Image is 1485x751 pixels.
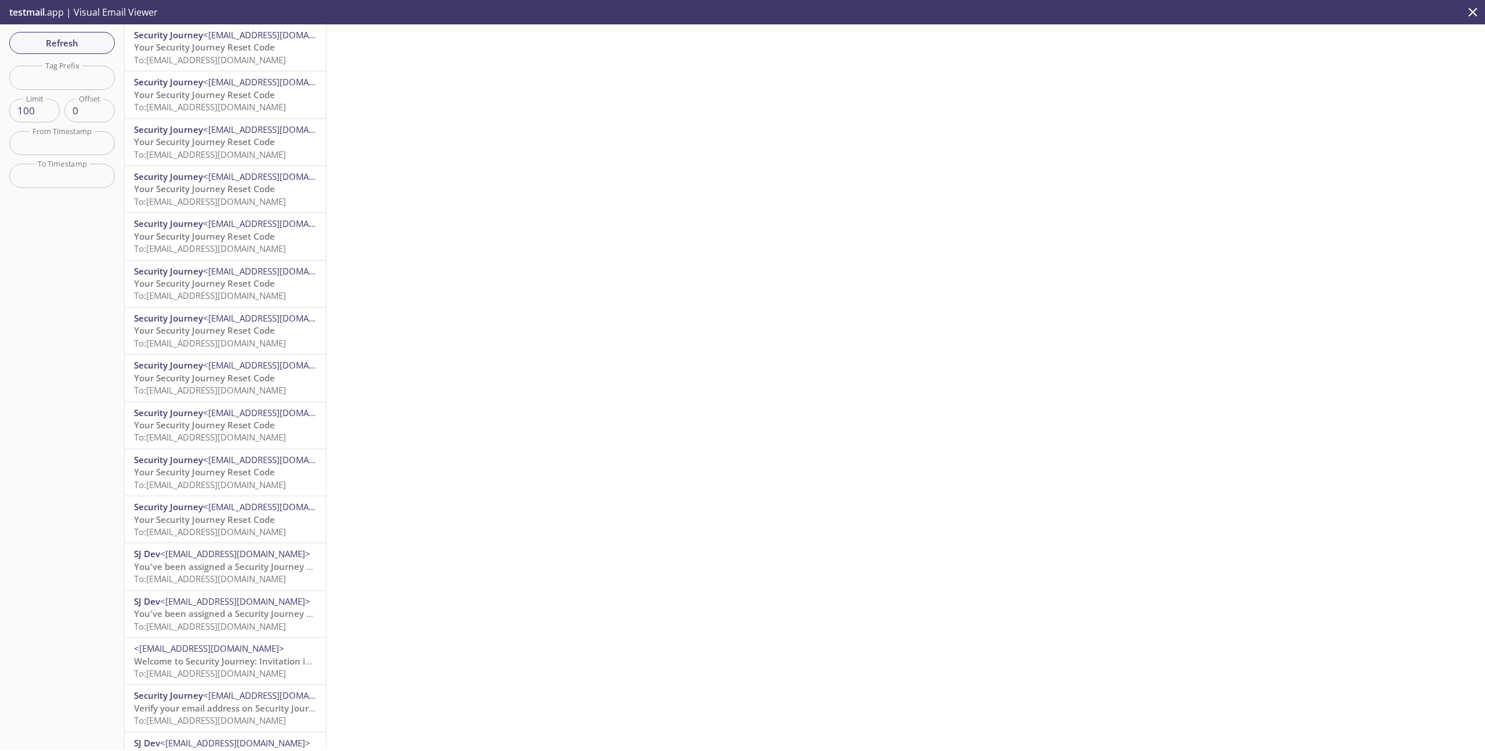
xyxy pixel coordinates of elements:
div: Security Journey<[EMAIL_ADDRESS][DOMAIN_NAME]>Your Security Journey Reset CodeTo:[EMAIL_ADDRESS][... [125,496,326,543]
button: Refresh [9,32,115,54]
span: You've been assigned a Security Journey Knowledge Assessment [134,561,405,572]
div: Security Journey<[EMAIL_ADDRESS][DOMAIN_NAME]>Your Security Journey Reset CodeTo:[EMAIL_ADDRESS][... [125,261,326,307]
span: You've been assigned a Security Journey Knowledge Assessment [134,608,405,619]
span: Security Journey [134,359,203,371]
span: To: [EMAIL_ADDRESS][DOMAIN_NAME] [134,479,286,490]
span: To: [EMAIL_ADDRESS][DOMAIN_NAME] [134,667,286,679]
span: Your Security Journey Reset Code [134,41,275,53]
div: <[EMAIL_ADDRESS][DOMAIN_NAME]>Welcome to Security Journey: Invitation instructionsTo:[EMAIL_ADDRE... [125,638,326,684]
div: Security Journey<[EMAIL_ADDRESS][DOMAIN_NAME]>Your Security Journey Reset CodeTo:[EMAIL_ADDRESS][... [125,71,326,118]
span: Security Journey [134,76,203,88]
span: <[EMAIL_ADDRESS][DOMAIN_NAME]> [160,595,310,607]
span: To: [EMAIL_ADDRESS][DOMAIN_NAME] [134,573,286,584]
span: To: [EMAIL_ADDRESS][DOMAIN_NAME] [134,620,286,632]
span: <[EMAIL_ADDRESS][DOMAIN_NAME]> [203,407,353,418]
span: Your Security Journey Reset Code [134,136,275,147]
span: <[EMAIL_ADDRESS][DOMAIN_NAME]> [203,359,353,371]
span: <[EMAIL_ADDRESS][DOMAIN_NAME]> [203,501,353,512]
span: To: [EMAIL_ADDRESS][DOMAIN_NAME] [134,526,286,537]
span: Your Security Journey Reset Code [134,372,275,384]
span: To: [EMAIL_ADDRESS][DOMAIN_NAME] [134,431,286,443]
span: To: [EMAIL_ADDRESS][DOMAIN_NAME] [134,290,286,301]
span: <[EMAIL_ADDRESS][DOMAIN_NAME]> [203,454,353,465]
span: To: [EMAIL_ADDRESS][DOMAIN_NAME] [134,196,286,207]
span: Security Journey [134,312,203,324]
span: To: [EMAIL_ADDRESS][DOMAIN_NAME] [134,54,286,66]
span: Security Journey [134,265,203,277]
span: Welcome to Security Journey: Invitation instructions [134,655,353,667]
span: Security Journey [134,689,203,701]
div: Security Journey<[EMAIL_ADDRESS][DOMAIN_NAME]>Your Security Journey Reset CodeTo:[EMAIL_ADDRESS][... [125,355,326,401]
span: Your Security Journey Reset Code [134,89,275,100]
div: Security Journey<[EMAIL_ADDRESS][DOMAIN_NAME]>Your Security Journey Reset CodeTo:[EMAIL_ADDRESS][... [125,24,326,71]
span: <[EMAIL_ADDRESS][DOMAIN_NAME]> [203,265,353,277]
span: Security Journey [134,124,203,135]
div: SJ Dev<[EMAIL_ADDRESS][DOMAIN_NAME]>You've been assigned a Security Journey Knowledge AssessmentT... [125,543,326,590]
span: <[EMAIL_ADDRESS][DOMAIN_NAME]> [134,642,284,654]
span: SJ Dev [134,595,160,607]
span: To: [EMAIL_ADDRESS][DOMAIN_NAME] [134,101,286,113]
span: Refresh [19,35,106,50]
span: Security Journey [134,171,203,182]
span: Your Security Journey Reset Code [134,183,275,194]
span: To: [EMAIL_ADDRESS][DOMAIN_NAME] [134,243,286,254]
div: Security Journey<[EMAIL_ADDRESS][DOMAIN_NAME]>Verify your email address on Security JourneyTo:[EM... [125,685,326,731]
div: Security Journey<[EMAIL_ADDRESS][DOMAIN_NAME]>Your Security Journey Reset CodeTo:[EMAIL_ADDRESS][... [125,402,326,449]
span: <[EMAIL_ADDRESS][DOMAIN_NAME]> [203,218,353,229]
span: <[EMAIL_ADDRESS][DOMAIN_NAME]> [203,124,353,135]
span: Your Security Journey Reset Code [134,514,275,525]
span: To: [EMAIL_ADDRESS][DOMAIN_NAME] [134,714,286,726]
div: SJ Dev<[EMAIL_ADDRESS][DOMAIN_NAME]>You've been assigned a Security Journey Knowledge AssessmentT... [125,591,326,637]
span: <[EMAIL_ADDRESS][DOMAIN_NAME]> [203,689,353,701]
div: Security Journey<[EMAIL_ADDRESS][DOMAIN_NAME]>Your Security Journey Reset CodeTo:[EMAIL_ADDRESS][... [125,449,326,496]
span: Security Journey [134,407,203,418]
span: Security Journey [134,454,203,465]
span: SJ Dev [134,548,160,559]
span: Your Security Journey Reset Code [134,419,275,431]
span: testmail [9,6,45,19]
span: Security Journey [134,218,203,229]
span: <[EMAIL_ADDRESS][DOMAIN_NAME]> [203,76,353,88]
span: Security Journey [134,501,203,512]
span: <[EMAIL_ADDRESS][DOMAIN_NAME]> [160,737,310,749]
span: Verify your email address on Security Journey [134,702,324,714]
span: <[EMAIL_ADDRESS][DOMAIN_NAME]> [203,171,353,182]
span: Your Security Journey Reset Code [134,324,275,336]
div: Security Journey<[EMAIL_ADDRESS][DOMAIN_NAME]>Your Security Journey Reset CodeTo:[EMAIL_ADDRESS][... [125,166,326,212]
span: Your Security Journey Reset Code [134,230,275,242]
div: Security Journey<[EMAIL_ADDRESS][DOMAIN_NAME]>Your Security Journey Reset CodeTo:[EMAIL_ADDRESS][... [125,119,326,165]
span: To: [EMAIL_ADDRESS][DOMAIN_NAME] [134,384,286,396]
span: <[EMAIL_ADDRESS][DOMAIN_NAME]> [203,312,353,324]
span: <[EMAIL_ADDRESS][DOMAIN_NAME]> [160,548,310,559]
span: SJ Dev [134,737,160,749]
span: <[EMAIL_ADDRESS][DOMAIN_NAME]> [203,29,353,41]
div: Security Journey<[EMAIL_ADDRESS][DOMAIN_NAME]>Your Security Journey Reset CodeTo:[EMAIL_ADDRESS][... [125,213,326,259]
span: Security Journey [134,29,203,41]
div: Security Journey<[EMAIL_ADDRESS][DOMAIN_NAME]>Your Security Journey Reset CodeTo:[EMAIL_ADDRESS][... [125,308,326,354]
span: Your Security Journey Reset Code [134,466,275,478]
span: To: [EMAIL_ADDRESS][DOMAIN_NAME] [134,337,286,349]
span: Your Security Journey Reset Code [134,277,275,289]
span: To: [EMAIL_ADDRESS][DOMAIN_NAME] [134,149,286,160]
